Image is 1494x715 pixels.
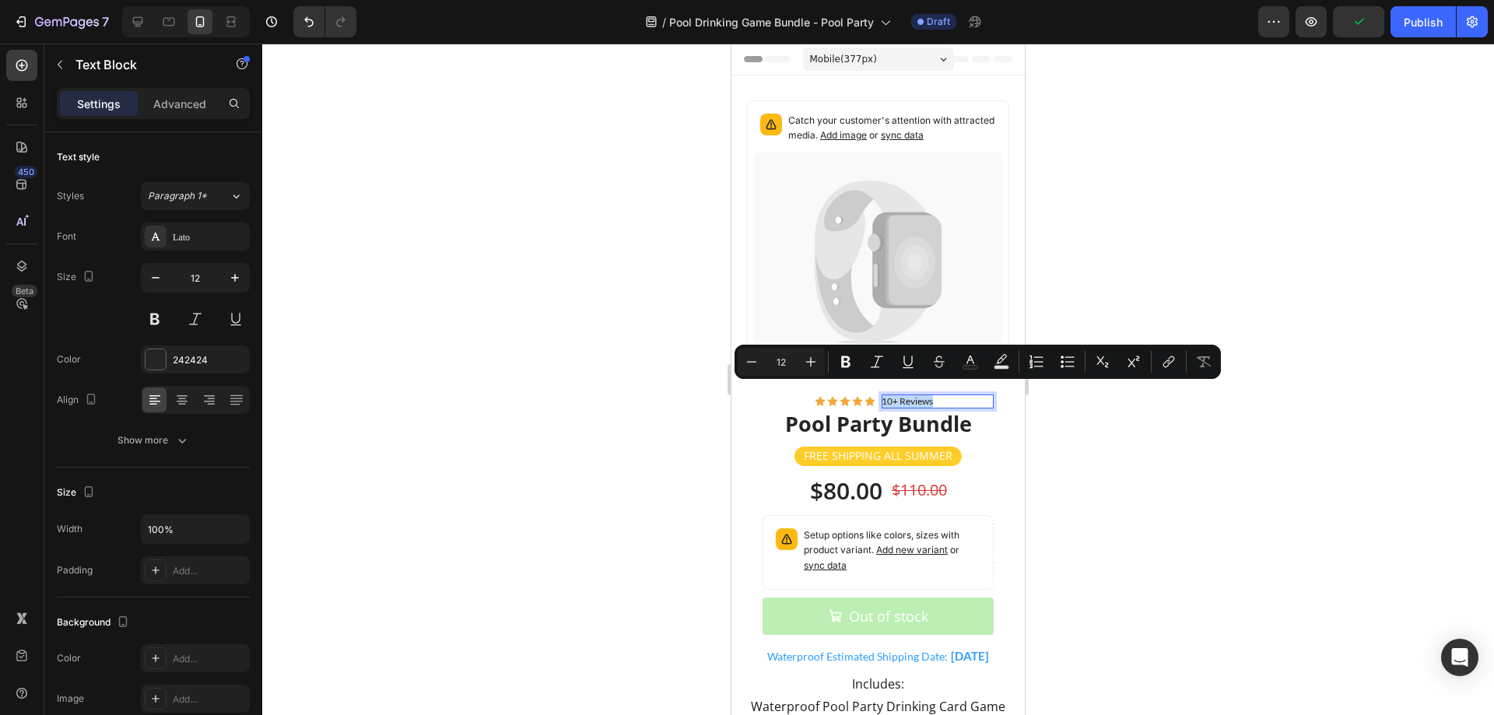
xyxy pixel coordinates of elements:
[57,522,82,536] div: Width
[57,692,84,706] div: Image
[57,563,93,577] div: Padding
[57,230,76,244] div: Font
[142,515,249,543] input: Auto
[735,345,1221,379] div: Editor contextual toolbar
[141,182,250,210] button: Paragraph 1*
[731,44,1025,715] iframe: Design area
[1441,639,1478,676] div: Open Intercom Messenger
[15,166,37,178] div: 450
[293,6,356,37] div: Undo/Redo
[57,426,250,454] button: Show more
[57,390,100,411] div: Align
[173,692,246,706] div: Add...
[57,651,81,665] div: Color
[117,433,190,448] div: Show more
[1404,14,1443,30] div: Publish
[669,14,874,30] span: Pool Drinking Game Bundle - Pool Party
[173,564,246,578] div: Add...
[1391,6,1456,37] button: Publish
[57,352,81,366] div: Color
[57,267,98,288] div: Size
[75,55,208,74] p: Text Block
[173,230,246,244] div: Lato
[6,6,116,37] button: 7
[148,189,207,203] span: Paragraph 1*
[57,150,100,164] div: Text style
[57,189,84,203] div: Styles
[153,96,206,112] p: Advanced
[927,15,950,29] span: Draft
[77,96,121,112] p: Settings
[662,14,666,30] span: /
[102,12,109,31] p: 7
[173,652,246,666] div: Add...
[173,353,246,367] div: 242424
[57,612,132,633] div: Background
[57,482,98,503] div: Size
[12,285,37,297] div: Beta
